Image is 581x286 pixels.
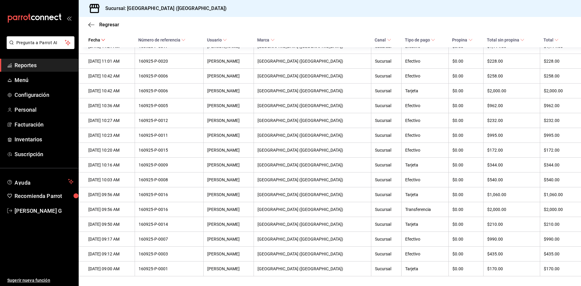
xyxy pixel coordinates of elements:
div: 160925-P-0011 [139,133,200,138]
span: Menú [15,76,74,84]
div: Sucursal [375,88,398,93]
div: Tarjeta [405,222,445,227]
div: [DATE] 09:17 AM [88,237,131,242]
span: Total sin propina [487,38,524,42]
div: [DATE] 10:20 AM [88,148,131,153]
div: Efectivo [405,148,445,153]
div: $1,060.00 [544,192,571,197]
div: $258.00 [487,74,536,78]
div: $0.00 [452,237,480,242]
span: Fecha [88,38,105,42]
div: [PERSON_NAME] [207,251,250,256]
div: [PERSON_NAME] [207,59,250,64]
div: [DATE] 10:03 AM [88,177,131,182]
div: Sucursal [375,207,398,212]
div: $962.00 [544,103,571,108]
div: Efectivo [405,59,445,64]
div: [PERSON_NAME] [207,103,250,108]
div: Efectivo [405,237,445,242]
div: $210.00 [544,222,571,227]
div: [GEOGRAPHIC_DATA] ([GEOGRAPHIC_DATA]) [258,88,367,93]
div: $232.00 [544,118,571,123]
div: $0.00 [452,133,480,138]
div: Sucursal [375,59,398,64]
div: 160925-P-0012 [139,118,200,123]
span: Pregunta a Parrot AI [16,40,65,46]
div: [GEOGRAPHIC_DATA] ([GEOGRAPHIC_DATA]) [258,103,367,108]
div: [DATE] 10:36 AM [88,103,131,108]
div: Efectivo [405,74,445,78]
div: $0.00 [452,192,480,197]
div: $0.00 [452,88,480,93]
div: [GEOGRAPHIC_DATA] ([GEOGRAPHIC_DATA]) [258,251,367,256]
div: [DATE] 09:56 AM [88,207,131,212]
div: Efectivo [405,251,445,256]
div: $0.00 [452,222,480,227]
span: Reportes [15,61,74,69]
div: $540.00 [487,177,536,182]
div: [PERSON_NAME] [207,118,250,123]
div: [PERSON_NAME] [207,74,250,78]
div: [PERSON_NAME] [207,133,250,138]
div: [DATE] 09:12 AM [88,251,131,256]
div: [GEOGRAPHIC_DATA] ([GEOGRAPHIC_DATA]) [258,148,367,153]
div: [GEOGRAPHIC_DATA] ([GEOGRAPHIC_DATA]) [258,59,367,64]
div: 160925-P-0006 [139,88,200,93]
div: 160925-P-0005 [139,103,200,108]
span: Personal [15,106,74,114]
div: $170.00 [487,266,536,271]
div: $2,000.00 [487,207,536,212]
span: Recomienda Parrot [15,192,74,200]
div: Sucursal [375,222,398,227]
div: [GEOGRAPHIC_DATA] ([GEOGRAPHIC_DATA]) [258,266,367,271]
div: $172.00 [544,148,571,153]
button: open_drawer_menu [67,16,71,21]
div: Sucursal [375,133,398,138]
div: $995.00 [544,133,571,138]
div: [DATE] 09:50 AM [88,222,131,227]
div: [PERSON_NAME] [207,148,250,153]
span: [PERSON_NAME] G [15,207,74,215]
div: [PERSON_NAME] [207,192,250,197]
div: [PERSON_NAME] [207,163,250,167]
div: $962.00 [487,103,536,108]
span: Canal [375,38,391,42]
div: [DATE] 10:42 AM [88,74,131,78]
div: [DATE] 10:23 AM [88,133,131,138]
div: 160925-P-0014 [139,222,200,227]
div: $210.00 [487,222,536,227]
span: Marca [257,38,274,42]
div: [PERSON_NAME] [207,237,250,242]
span: Suscripción [15,150,74,158]
div: 160925-P-0008 [139,177,200,182]
a: Pregunta a Parrot AI [4,44,74,50]
div: 160925-P-0015 [139,148,200,153]
div: Sucursal [375,251,398,256]
div: [GEOGRAPHIC_DATA] ([GEOGRAPHIC_DATA]) [258,192,367,197]
div: $228.00 [544,59,571,64]
div: [DATE] 09:56 AM [88,192,131,197]
div: [GEOGRAPHIC_DATA] ([GEOGRAPHIC_DATA]) [258,163,367,167]
div: [GEOGRAPHIC_DATA] ([GEOGRAPHIC_DATA]) [258,177,367,182]
div: $995.00 [487,133,536,138]
h3: Sucursal: [GEOGRAPHIC_DATA] ([GEOGRAPHIC_DATA]) [100,5,227,12]
div: 160925-P-0007 [139,237,200,242]
div: 160925-P-0003 [139,251,200,256]
div: Tarjeta [405,163,445,167]
div: Tarjeta [405,88,445,93]
div: $435.00 [487,251,536,256]
span: Configuración [15,91,74,99]
div: $0.00 [452,103,480,108]
div: $990.00 [544,237,571,242]
div: Efectivo [405,177,445,182]
div: $0.00 [452,177,480,182]
span: Regresar [99,22,119,28]
div: [GEOGRAPHIC_DATA] ([GEOGRAPHIC_DATA]) [258,118,367,123]
div: Tarjeta [405,266,445,271]
div: Efectivo [405,103,445,108]
div: $0.00 [452,148,480,153]
span: Tipo de pago [405,38,435,42]
div: [GEOGRAPHIC_DATA] ([GEOGRAPHIC_DATA]) [258,74,367,78]
div: $0.00 [452,118,480,123]
div: $435.00 [544,251,571,256]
